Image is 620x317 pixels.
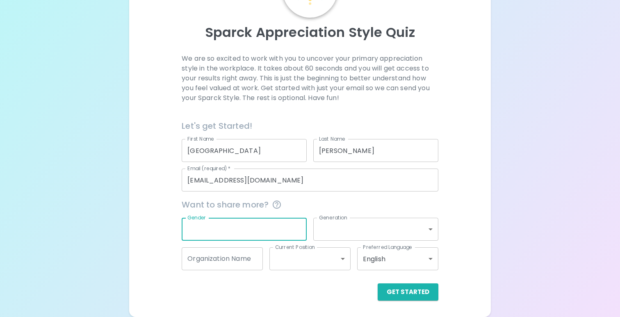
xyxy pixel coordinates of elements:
[319,214,347,221] label: Generation
[182,119,438,132] h6: Let's get Started!
[357,247,438,270] div: English
[363,244,412,251] label: Preferred Language
[187,214,206,221] label: Gender
[187,135,214,142] label: First Name
[187,165,231,172] label: Email (required)
[378,283,438,301] button: Get Started
[275,244,315,251] label: Current Position
[139,24,481,41] p: Sparck Appreciation Style Quiz
[182,198,438,211] span: Want to share more?
[182,54,438,103] p: We are so excited to work with you to uncover your primary appreciation style in the workplace. I...
[319,135,345,142] label: Last Name
[272,200,282,210] svg: This information is completely confidential and only used for aggregated appreciation studies at ...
